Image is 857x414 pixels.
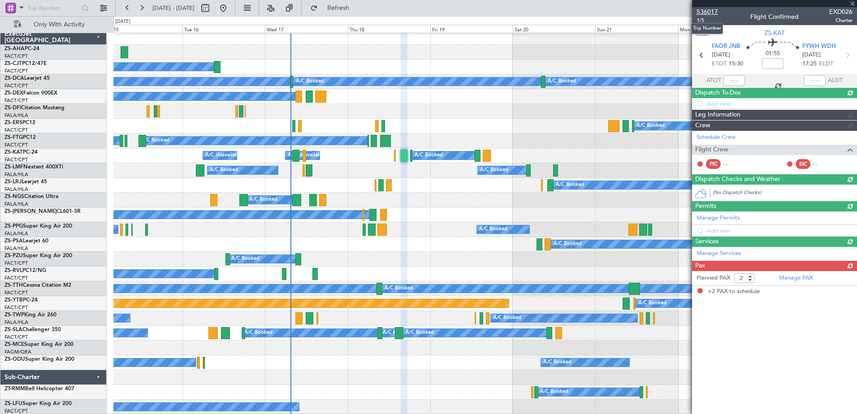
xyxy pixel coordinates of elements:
span: ZS-CJT [4,61,22,66]
span: ALDT [828,76,843,85]
span: ZS-TTH [4,283,23,288]
div: A/C Booked [554,237,582,251]
a: ZS-AHAPC-24 [4,46,39,52]
span: ZS-DCA [4,76,24,81]
a: FALA/HLA [4,245,28,252]
div: Sat 20 [513,25,595,33]
div: A/C Booked [406,326,434,340]
a: FAGM/QRA [4,349,31,355]
a: ZS-RVLPC12/NG [4,268,46,273]
div: A/C Booked [249,193,277,207]
span: [DATE] [802,51,821,60]
a: FACT/CPT [4,260,28,267]
a: FACT/CPT [4,289,28,296]
a: FACT/CPT [4,127,28,134]
div: Thu 18 [348,25,430,33]
div: A/C Booked [415,149,443,162]
span: [DATE] [712,51,730,60]
span: ZS-DEX [4,91,23,96]
span: ZS-DFI [4,105,21,111]
div: A/C Booked [210,164,238,177]
a: ZS-DCALearjet 45 [4,76,50,81]
span: ZS-TWP [4,312,24,318]
div: Fri 19 [430,25,513,33]
span: ZS-PPG [4,224,23,229]
span: ZS-[PERSON_NAME] [4,209,56,214]
span: ATOT [706,76,721,85]
a: ZT-RMMBell Helicopter 407 [4,386,74,392]
a: FALA/HLA [4,171,28,178]
a: ZS-TTHCessna Citation M2 [4,283,71,288]
a: FACT/CPT [4,68,28,74]
div: A/C Booked [244,326,273,340]
a: FALA/HLA [4,112,28,119]
div: A/C Booked [556,178,584,192]
a: ZS-ERSPC12 [4,120,35,125]
span: ZS-PZU [4,253,23,259]
div: A/C Booked [636,119,665,133]
div: Sun 21 [595,25,678,33]
a: ZS-LMFNextant 400XTi [4,164,63,170]
div: A/C Booked [638,297,667,310]
span: FYWH WDH [802,42,836,51]
span: ETOT [712,60,727,69]
a: FALA/HLA [4,319,28,326]
div: Wed 17 [265,25,347,33]
a: FALA/HLA [4,201,28,207]
span: FAOR JNB [712,42,740,51]
span: ZS-ERS [4,120,22,125]
span: ZS-KAT [764,28,785,38]
span: ZS-LRJ [4,179,22,185]
div: A/C Unavailable [288,149,325,162]
span: EXD026 [829,7,853,17]
a: ZS-PPGSuper King Air 200 [4,224,72,229]
a: FACT/CPT [4,53,28,60]
div: Trip Number [691,23,723,34]
input: Trip Number [27,1,79,15]
span: ZS-LMF [4,164,23,170]
a: ZS-PZUSuper King Air 200 [4,253,72,259]
div: Tue 16 [182,25,265,33]
div: [DATE] [115,18,130,26]
a: FACT/CPT [4,304,28,311]
span: ELDT [819,60,833,69]
span: 536017 [697,7,718,17]
span: 01:55 [766,49,780,58]
div: A/C Booked [385,282,413,295]
div: A/C Booked [383,326,411,340]
div: A/C Booked [548,75,576,88]
span: 17:25 [802,60,817,69]
a: FALA/HLA [4,186,28,193]
a: ZS-FTGPC12 [4,135,36,140]
div: A/C Unavailable [205,149,242,162]
div: A/C Booked [141,134,169,147]
div: Flight Confirmed [750,12,799,22]
a: FALA/HLA [4,230,28,237]
a: ZS-YTBPC-24 [4,298,38,303]
a: ZS-[PERSON_NAME]CL601-3R [4,209,81,214]
a: ZS-CJTPC12/47E [4,61,47,66]
span: ZS-YTB [4,298,23,303]
span: ZS-PSA [4,238,23,244]
a: ZS-DEXFalcon 900EX [4,91,57,96]
div: Mon 22 [678,25,761,33]
span: ZS-FTG [4,135,23,140]
a: FACT/CPT [4,275,28,281]
span: ZS-SLA [4,327,22,332]
a: FACT/CPT [4,97,28,104]
a: FACT/CPT [4,82,28,89]
span: Charter [829,17,853,24]
a: FACT/CPT [4,142,28,148]
a: ZS-TWPKing Air 260 [4,312,56,318]
a: ZS-MCESuper King Air 200 [4,342,74,347]
div: A/C Booked [296,75,324,88]
div: A/C Booked [540,385,568,399]
a: ZS-KATPC-24 [4,150,38,155]
div: A/C Booked [480,164,508,177]
span: ZS-RVL [4,268,22,273]
span: [DATE] - [DATE] [152,4,195,12]
button: Only With Activity [10,17,97,32]
div: Mon 15 [100,25,182,33]
div: A/C Booked [543,356,571,369]
div: A/C Booked [493,311,521,325]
